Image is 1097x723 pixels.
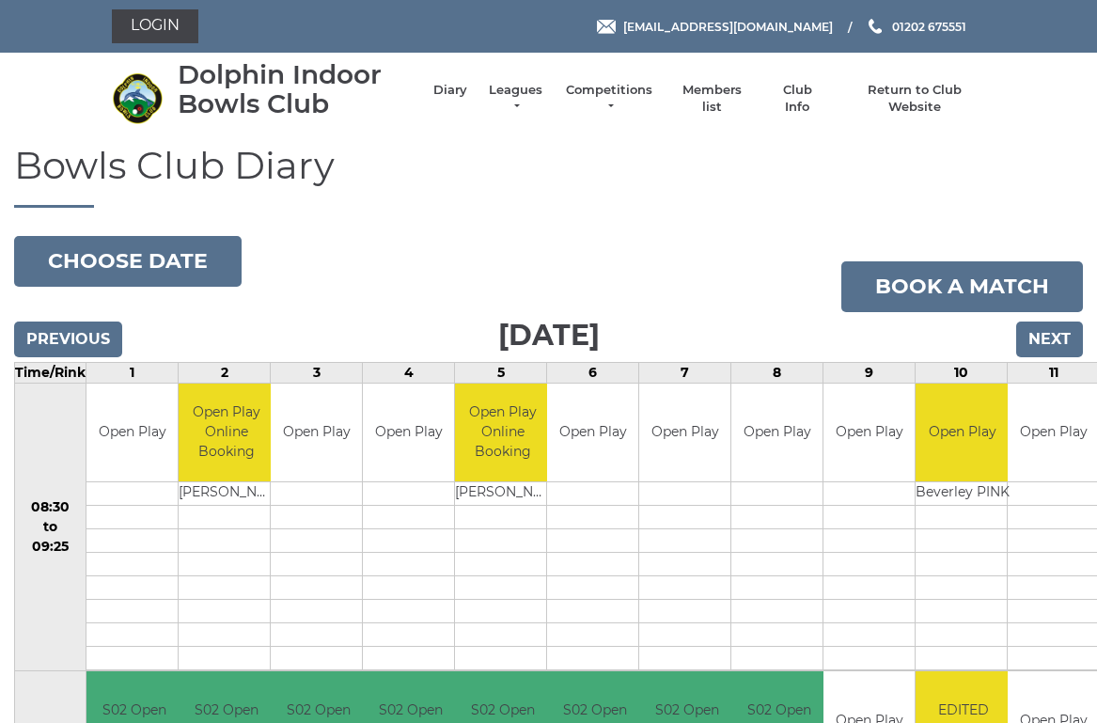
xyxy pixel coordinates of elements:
[843,82,985,116] a: Return to Club Website
[731,384,823,482] td: Open Play
[14,236,242,287] button: Choose date
[770,82,824,116] a: Club Info
[623,19,833,33] span: [EMAIL_ADDRESS][DOMAIN_NAME]
[866,18,966,36] a: Phone us 01202 675551
[455,362,547,383] td: 5
[486,82,545,116] a: Leagues
[15,362,86,383] td: Time/Rink
[433,82,467,99] a: Diary
[14,145,1083,208] h1: Bowls Club Diary
[112,9,198,43] a: Login
[179,482,274,506] td: [PERSON_NAME]
[841,261,1083,312] a: Book a match
[271,384,362,482] td: Open Play
[916,384,1010,482] td: Open Play
[363,362,455,383] td: 4
[597,20,616,34] img: Email
[916,362,1008,383] td: 10
[823,362,916,383] td: 9
[86,384,178,482] td: Open Play
[639,362,731,383] td: 7
[455,482,550,506] td: [PERSON_NAME]
[916,482,1010,506] td: Beverley PINK
[363,384,454,482] td: Open Play
[869,19,882,34] img: Phone us
[179,362,271,383] td: 2
[271,362,363,383] td: 3
[1016,322,1083,357] input: Next
[564,82,654,116] a: Competitions
[597,18,833,36] a: Email [EMAIL_ADDRESS][DOMAIN_NAME]
[731,362,823,383] td: 8
[673,82,751,116] a: Members list
[892,19,966,33] span: 01202 675551
[547,384,638,482] td: Open Play
[86,362,179,383] td: 1
[178,60,415,118] div: Dolphin Indoor Bowls Club
[455,384,550,482] td: Open Play Online Booking
[14,322,122,357] input: Previous
[823,384,915,482] td: Open Play
[112,72,164,124] img: Dolphin Indoor Bowls Club
[639,384,730,482] td: Open Play
[179,384,274,482] td: Open Play Online Booking
[547,362,639,383] td: 6
[15,383,86,671] td: 08:30 to 09:25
